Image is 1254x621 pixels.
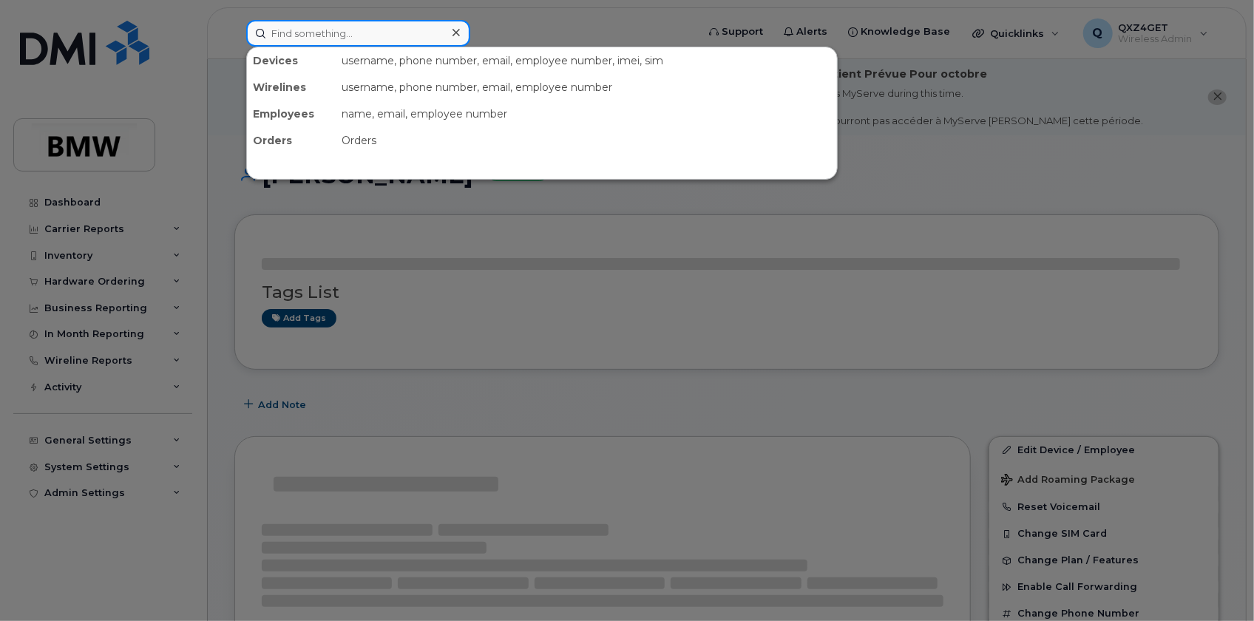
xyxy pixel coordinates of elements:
div: Orders [247,127,336,154]
div: Employees [247,101,336,127]
div: name, email, employee number [336,101,837,127]
div: username, phone number, email, employee number, imei, sim [336,47,837,74]
div: Orders [336,127,837,154]
div: username, phone number, email, employee number [336,74,837,101]
div: Devices [247,47,336,74]
div: Wirelines [247,74,336,101]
